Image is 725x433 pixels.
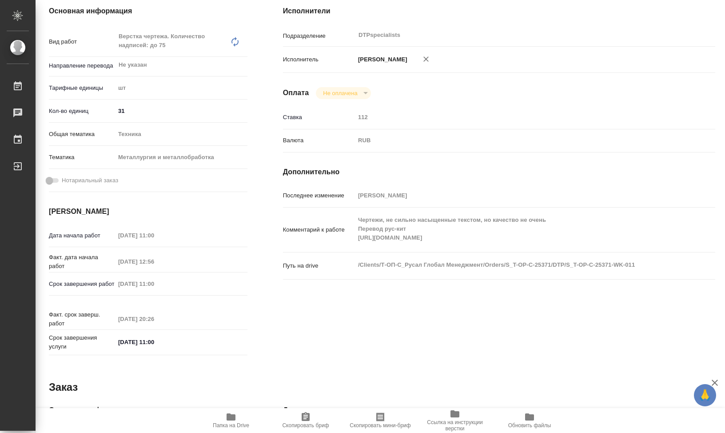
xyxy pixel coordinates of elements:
[115,127,247,142] div: Техника
[355,212,679,245] textarea: Чертежи, не сильно насыщенные текстом, но качество не очень Перевод рус-кит [URL][DOMAIN_NAME]
[283,261,355,270] p: Путь на drive
[49,84,115,92] p: Тарифные единицы
[423,419,487,432] span: Ссылка на инструкции верстки
[115,336,193,349] input: ✎ Введи что-нибудь
[115,313,193,325] input: Пустое поле
[355,111,679,124] input: Пустое поле
[283,191,355,200] p: Последнее изменение
[49,231,115,240] p: Дата начала работ
[283,405,715,416] h4: Дополнительно
[194,408,268,433] button: Папка на Drive
[49,6,247,16] h4: Основная информация
[49,380,78,394] h2: Заказ
[115,255,193,268] input: Пустое поле
[49,107,115,116] p: Кол-во единиц
[49,310,115,328] p: Факт. срок заверш. работ
[283,32,355,40] p: Подразделение
[62,176,118,185] span: Нотариальный заказ
[115,277,193,290] input: Пустое поле
[49,253,115,271] p: Факт. дата начала работ
[115,150,247,165] div: Металлургия и металлобработка
[283,55,355,64] p: Исполнитель
[343,408,418,433] button: Скопировать мини-бриф
[282,422,329,429] span: Скопировать бриф
[697,386,713,405] span: 🙏
[355,133,679,148] div: RUB
[49,130,115,139] p: Общая тематика
[350,422,410,429] span: Скопировать мини-бриф
[213,422,249,429] span: Папка на Drive
[355,55,407,64] p: [PERSON_NAME]
[283,136,355,145] p: Валюта
[320,89,360,97] button: Не оплачена
[49,333,115,351] p: Срок завершения услуги
[49,61,115,70] p: Направление перевода
[49,206,247,217] h4: [PERSON_NAME]
[283,6,715,16] h4: Исполнители
[355,189,679,202] input: Пустое поле
[49,153,115,162] p: Тематика
[418,408,492,433] button: Ссылка на инструкции верстки
[49,280,115,289] p: Срок завершения работ
[283,167,715,177] h4: Дополнительно
[268,408,343,433] button: Скопировать бриф
[49,37,115,46] p: Вид работ
[283,88,309,98] h4: Оплата
[316,87,370,99] div: Выполнен
[283,113,355,122] p: Ставка
[49,405,247,416] h4: Основная информация
[355,257,679,273] textarea: /Clients/Т-ОП-С_Русал Глобал Менеджмент/Orders/S_T-OP-C-25371/DTP/S_T-OP-C-25371-WK-011
[416,49,436,69] button: Удалить исполнителя
[283,225,355,234] p: Комментарий к работе
[115,80,247,96] div: шт
[694,384,716,406] button: 🙏
[115,104,247,117] input: ✎ Введи что-нибудь
[492,408,567,433] button: Обновить файлы
[115,229,193,242] input: Пустое поле
[508,422,551,429] span: Обновить файлы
